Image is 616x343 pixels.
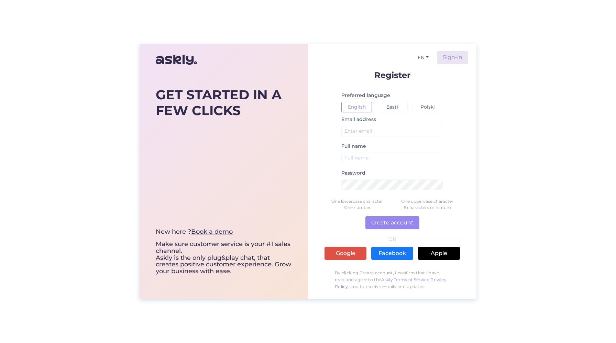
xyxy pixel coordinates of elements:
[412,102,443,112] button: Polski
[341,102,372,112] button: English
[341,92,390,99] label: Preferred language
[371,247,413,260] a: Facebook
[437,51,468,64] a: Sign-in
[392,204,462,211] div: 6 characters minimum
[156,229,292,235] div: New here ?
[415,53,431,63] button: EN
[381,277,429,282] a: Askly Terms of Service
[324,71,460,79] p: Register
[324,247,366,260] a: Google
[341,153,443,163] input: Full name
[418,247,460,260] a: Apple
[392,198,462,204] div: One uppercase character
[365,216,419,229] button: Create account
[387,237,397,242] span: OR
[377,102,407,112] button: Eesti
[322,204,392,211] div: One number
[341,126,443,136] input: Enter email
[156,229,292,275] div: Make sure customer service is your #1 sales channel. Askly is the only plug&play chat, that creat...
[341,116,376,123] label: Email address
[341,169,365,177] label: Password
[156,52,197,68] img: Askly
[341,143,366,150] label: Full name
[322,198,392,204] div: One lowercase character
[191,228,233,235] a: Book a demo
[156,87,292,118] div: GET STARTED IN A FEW CLICKS
[324,266,460,294] p: By clicking Create account, I confirm that I have read and agree to the , , and to receive emails...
